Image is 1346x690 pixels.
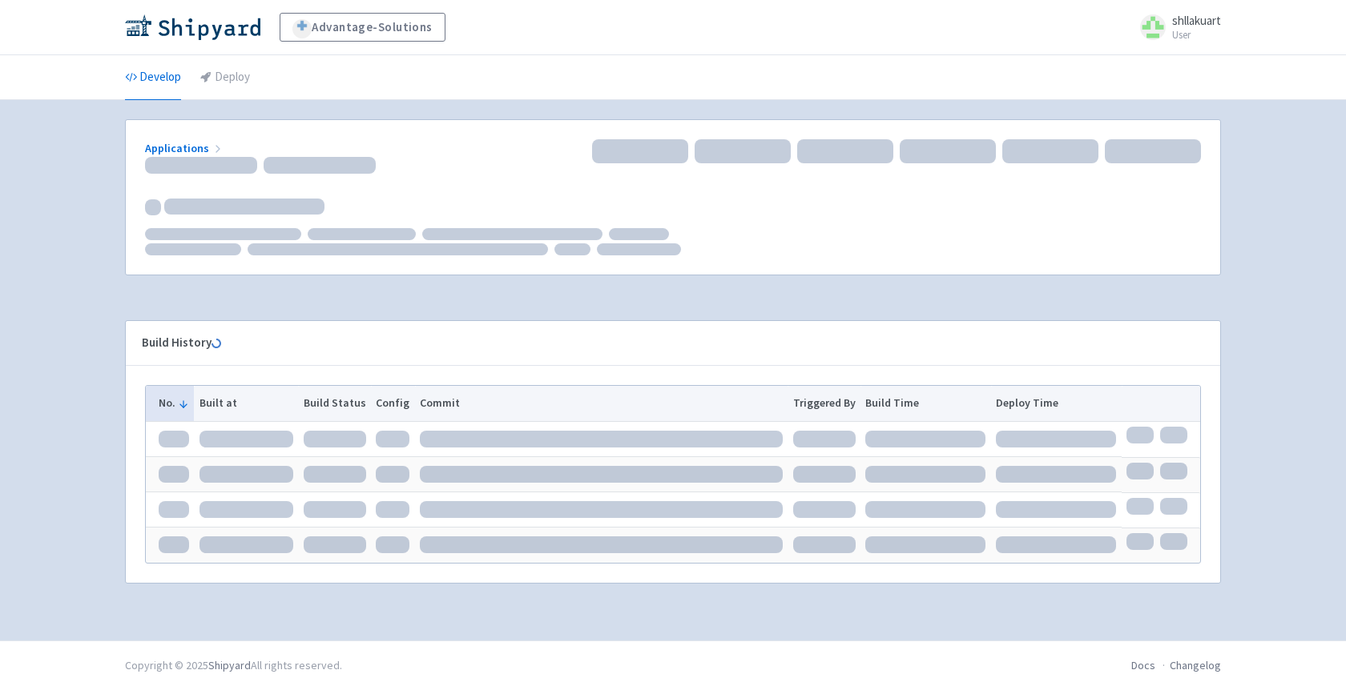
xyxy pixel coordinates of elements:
a: shllakuart User [1130,14,1221,40]
div: Copyright © 2025 All rights reserved. [125,657,342,674]
th: Built at [194,386,298,421]
th: Triggered By [788,386,860,421]
div: Build History [142,334,1179,352]
img: Shipyard logo [125,14,260,40]
a: Applications [145,141,224,155]
a: Develop [125,55,181,100]
a: Docs [1131,658,1155,672]
th: Commit [415,386,788,421]
a: Changelog [1170,658,1221,672]
button: No. [159,395,189,411]
th: Build Status [298,386,371,421]
th: Config [371,386,415,421]
a: Shipyard [208,658,251,672]
th: Build Time [860,386,991,421]
a: Deploy [200,55,250,100]
th: Deploy Time [991,386,1122,421]
a: Advantage-Solutions [280,13,445,42]
span: shllakuart [1172,13,1221,28]
small: User [1172,30,1221,40]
